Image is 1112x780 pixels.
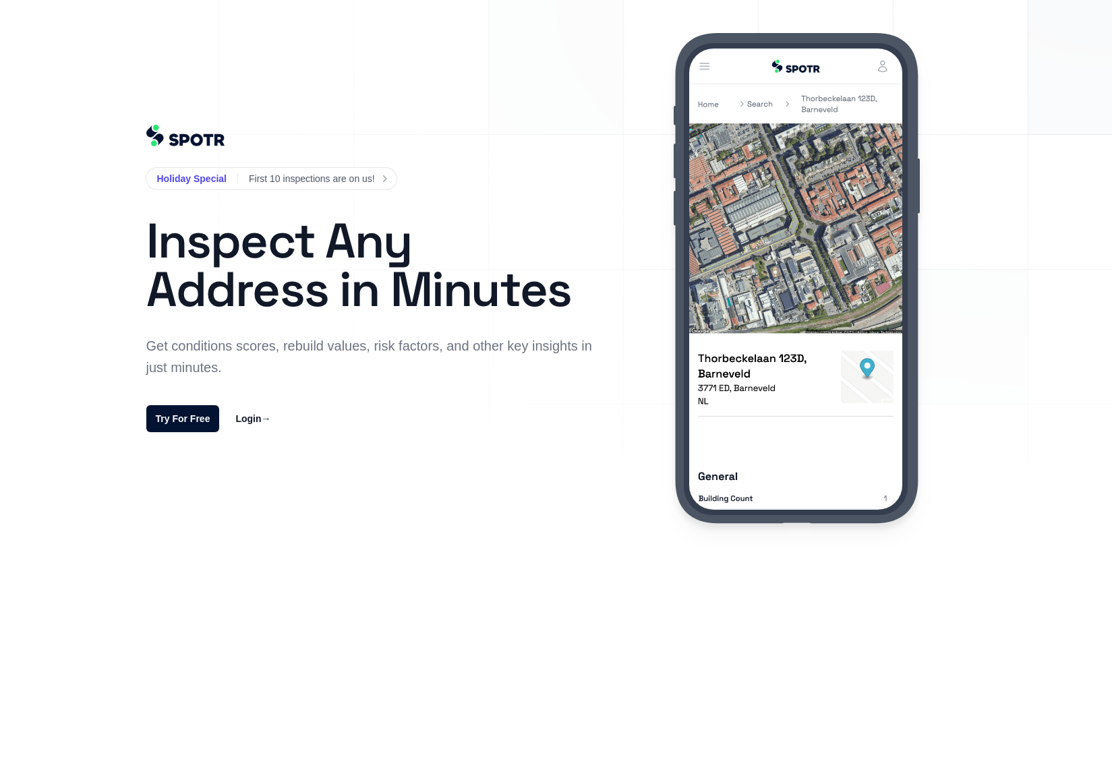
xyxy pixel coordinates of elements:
a: Try For Free [146,405,220,432]
img: 61ea7a264e0cbe10e6ec0ef6_%402Spotr%20Logo_Navy%20Blue%20-%20Emerald.png [146,125,225,146]
a: First 10 inspections are on us! [249,171,386,187]
h1: Inspect Any Address in Minutes [146,216,599,313]
p: Get conditions scores, rebuild values, risk factors, and other key insights in just minutes. [146,335,599,378]
span: → [262,413,271,424]
a: Login [235,411,270,427]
